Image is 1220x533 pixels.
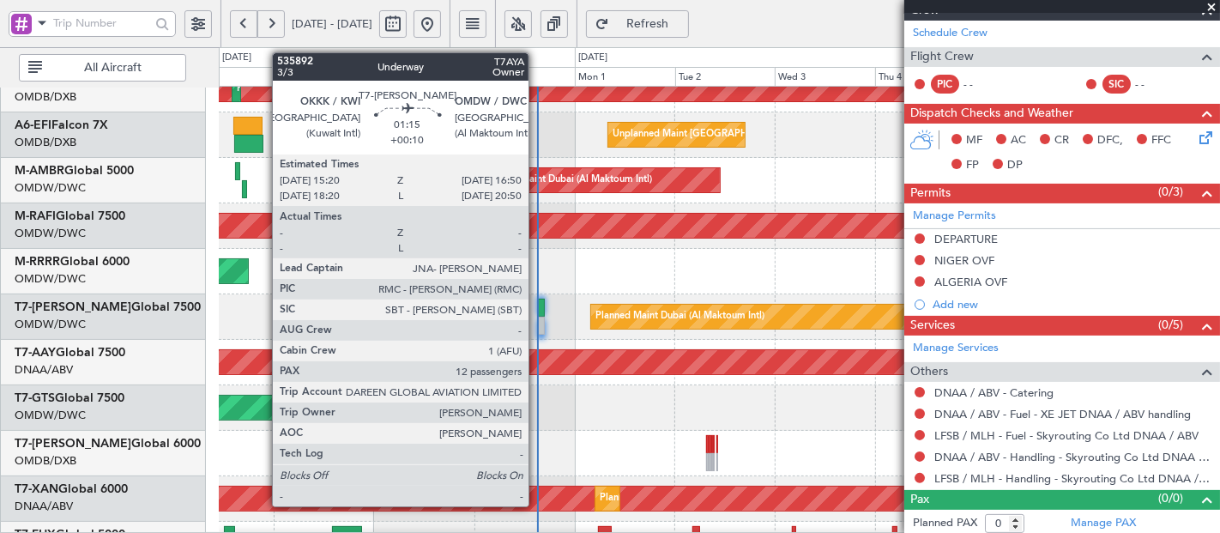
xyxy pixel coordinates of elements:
a: OMDB/DXB [15,135,76,150]
span: Services [910,316,955,336]
a: OMDW/DWC [15,408,86,423]
span: Permits [910,184,951,203]
span: Dispatch Checks and Weather [910,104,1073,124]
div: Planned Maint [GEOGRAPHIC_DATA] ([GEOGRAPHIC_DATA] Intl) [397,440,684,466]
span: T7-AAY [15,347,56,359]
div: Fri 29 [275,67,375,88]
span: (0/0) [1158,489,1183,507]
span: Flight Crew [910,47,974,67]
a: OMDW/DWC [15,271,86,287]
div: DEPARTURE [934,232,998,246]
div: NIGER OVF [934,253,994,268]
span: [DATE] - [DATE] [292,16,372,32]
div: PIC [931,75,959,94]
span: M-RRRR [15,256,60,268]
div: Tue 2 [675,67,776,88]
div: ALGERIA OVF [934,275,1007,289]
a: M-AMBRGlobal 5000 [15,165,134,177]
div: Sat 30 [375,67,475,88]
a: OMDW/DWC [15,317,86,332]
span: MF [966,132,982,149]
a: M-RRRRGlobal 6000 [15,256,130,268]
div: - - [1135,76,1174,92]
div: Thu 28 [174,67,275,88]
span: T7-[PERSON_NAME] [15,438,131,450]
a: T7-[PERSON_NAME]Global 6000 [15,438,201,450]
div: Sun 31 [474,67,575,88]
a: Manage Services [913,340,999,357]
span: AC [1011,132,1026,149]
a: M-RAFIGlobal 7500 [15,210,125,222]
a: Schedule Crew [913,25,987,42]
div: Planned Maint [GEOGRAPHIC_DATA] ([GEOGRAPHIC_DATA] Intl) [237,76,523,102]
span: CR [1054,132,1069,149]
span: T7-GTS [15,392,55,404]
div: [DATE] [578,51,607,65]
span: T7-[PERSON_NAME] [15,301,131,313]
a: OMDW/DWC [15,226,86,241]
a: DNAA/ABV [15,362,73,378]
div: - - [963,76,1002,92]
div: Unplanned Maint [GEOGRAPHIC_DATA] ([GEOGRAPHIC_DATA]) [613,122,895,148]
a: T7-GTSGlobal 7500 [15,392,124,404]
div: Wed 3 [775,67,875,88]
span: FP [966,157,979,174]
span: DP [1007,157,1023,174]
a: T7-AAYGlobal 7500 [15,347,125,359]
div: Planned Maint Dubai (Al Maktoum Intl) [595,304,764,330]
span: M-AMBR [15,165,64,177]
div: AOG Maint Dubai (Al Maktoum Intl) [496,167,652,193]
span: M-RAFI [15,210,56,222]
a: DNAA / ABV - Catering [934,385,1054,400]
a: OMDB/DXB [15,89,76,105]
div: Thu 4 [875,67,975,88]
a: DNAA / ABV - Fuel - XE JET DNAA / ABV handling [934,407,1191,421]
label: Planned PAX [913,515,977,532]
a: DNAA/ABV [15,499,73,514]
input: Trip Number [53,10,150,36]
a: A6-EFIFalcon 7X [15,119,108,131]
a: Manage Permits [913,208,996,225]
div: Add new [933,297,1211,312]
div: AOG Maint Dubai (Al Maktoum Intl) [408,304,565,330]
a: T7-[PERSON_NAME]Global 7500 [15,301,201,313]
span: Refresh [613,18,683,30]
span: All Aircraft [45,62,180,74]
a: Manage PAX [1071,515,1136,532]
span: T7-XAN [15,483,58,495]
div: Planned Maint Dubai (Al Maktoum Intl) [600,486,769,512]
button: All Aircraft [19,54,186,82]
div: [DATE] [222,51,251,65]
a: LFSB / MLH - Handling - Skyrouting Co Ltd DNAA / ABV [934,471,1211,486]
a: T7-XANGlobal 6000 [15,483,128,495]
button: Refresh [586,10,689,38]
span: FFC [1151,132,1171,149]
span: (0/5) [1158,316,1183,334]
span: DFC, [1097,132,1123,149]
span: Pax [910,490,929,510]
a: LFSB / MLH - Fuel - Skyrouting Co Ltd DNAA / ABV [934,428,1199,443]
a: OMDB/DXB [15,453,76,469]
span: Others [910,362,948,382]
div: Mon 1 [575,67,675,88]
a: DNAA / ABV - Handling - Skyrouting Co Ltd DNAA / ABV [934,450,1211,464]
span: (0/3) [1158,183,1183,201]
a: OMDW/DWC [15,180,86,196]
span: A6-EFI [15,119,51,131]
div: SIC [1102,75,1131,94]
